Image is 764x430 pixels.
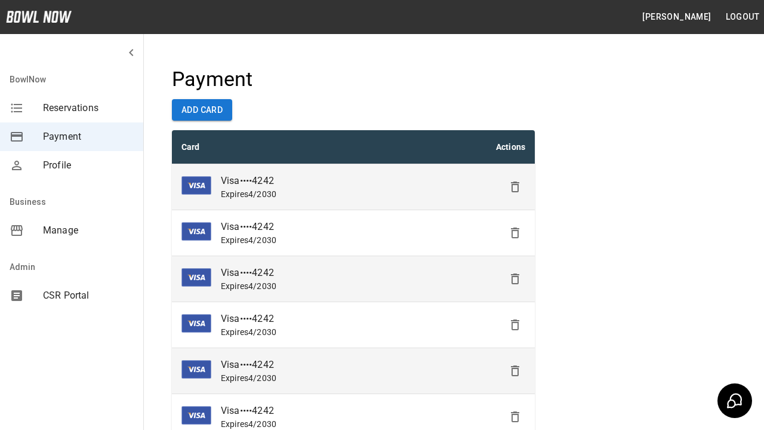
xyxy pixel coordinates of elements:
img: card [181,360,211,379]
p: Visa •••• 4242 [221,174,417,188]
p: Expires 4 / 2030 [221,326,417,338]
p: Visa •••• 4242 [221,312,417,326]
p: Visa •••• 4242 [221,266,417,280]
p: Visa •••• 4242 [221,404,417,418]
span: Manage [43,223,134,238]
p: Expires 4 / 2030 [221,280,417,292]
th: Actions [427,130,535,164]
p: Expires 4 / 2030 [221,418,417,430]
button: Delete [505,407,525,427]
span: Reservations [43,101,134,115]
th: Card [172,130,427,164]
img: card [181,176,211,195]
span: CSR Portal [43,288,134,303]
button: Delete [505,223,525,243]
img: card [181,314,211,333]
img: card [181,268,211,287]
button: Delete [505,361,525,381]
p: Visa •••• 4242 [221,220,417,234]
button: Logout [721,6,764,28]
button: [PERSON_NAME] [637,6,716,28]
button: Delete [505,315,525,335]
img: logo [6,11,72,23]
span: Profile [43,158,134,173]
button: Add Card [172,99,232,121]
h4: Payment [172,67,535,92]
button: Delete [505,269,525,289]
span: Payment [43,130,134,144]
button: Delete [505,177,525,197]
img: card [181,222,211,241]
p: Expires 4 / 2030 [221,188,417,200]
p: Expires 4 / 2030 [221,234,417,246]
p: Visa •••• 4242 [221,358,417,372]
img: card [181,406,211,425]
p: Expires 4 / 2030 [221,372,417,384]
